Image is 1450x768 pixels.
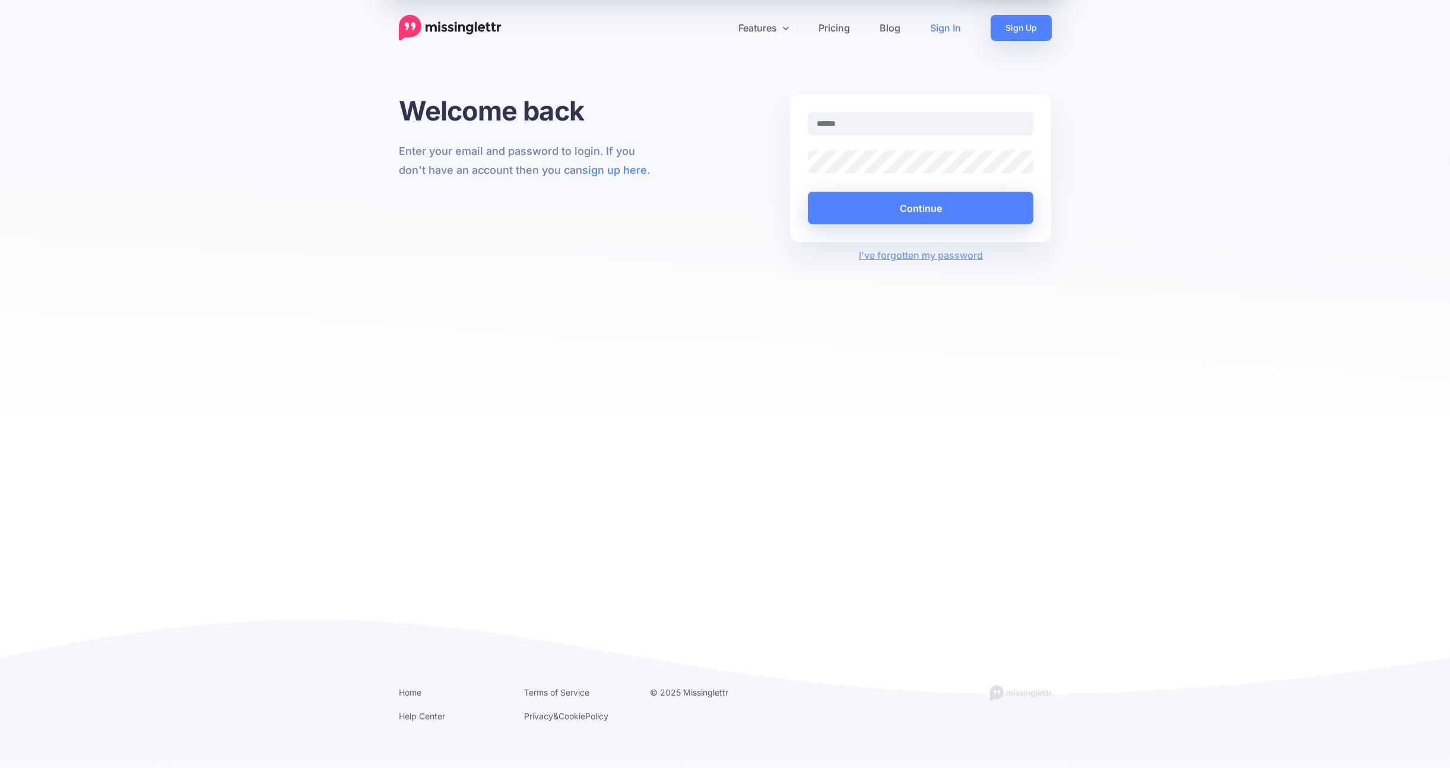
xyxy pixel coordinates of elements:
a: sign up here [582,164,647,176]
a: I've forgotten my password [859,249,983,261]
p: Enter your email and password to login. If you don't have an account then you can . [399,142,661,180]
a: Features [724,15,804,41]
a: Terms of Service [524,687,589,697]
button: Continue [808,192,1034,224]
a: Sign Up [991,15,1052,41]
h1: Welcome back [399,94,661,127]
a: Cookie [559,711,585,721]
li: © 2025 Missinglettr [650,685,758,700]
a: Blog [865,15,915,41]
a: Home [399,687,421,697]
a: Privacy [524,711,553,721]
li: & Policy [524,709,632,723]
a: Sign In [915,15,976,41]
a: Pricing [804,15,865,41]
a: Help Center [399,711,445,721]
